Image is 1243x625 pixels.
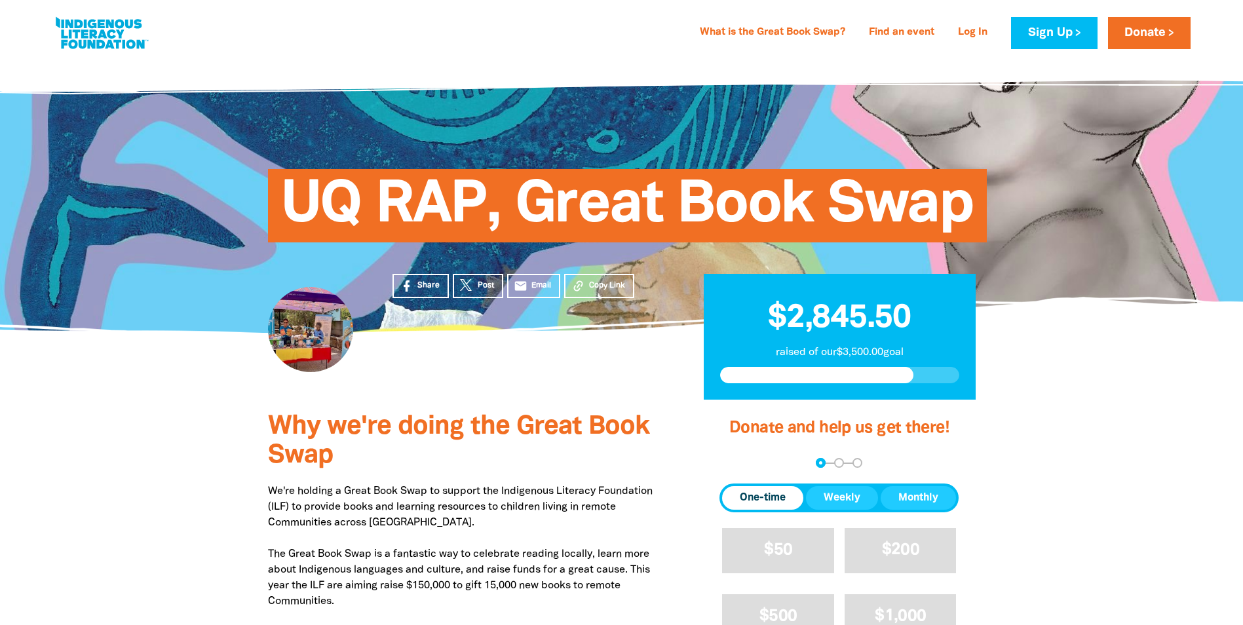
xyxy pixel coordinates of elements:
span: Donate and help us get there! [729,421,949,436]
span: Weekly [824,490,860,506]
button: Navigate to step 3 of 3 to enter your payment details [852,458,862,468]
span: $2,845.50 [768,303,911,333]
button: Navigate to step 1 of 3 to enter your donation amount [816,458,826,468]
button: Weekly [806,486,878,510]
a: Donate [1108,17,1191,49]
span: Why we're doing the Great Book Swap [268,415,649,468]
span: $50 [764,542,792,558]
button: Navigate to step 2 of 3 to enter your details [834,458,844,468]
a: emailEmail [507,274,561,298]
span: $1,000 [875,609,926,624]
button: $50 [722,528,834,573]
span: One-time [740,490,786,506]
a: What is the Great Book Swap? [692,22,853,43]
span: Share [417,280,440,292]
a: Share [392,274,449,298]
i: email [514,279,527,293]
div: Donation frequency [719,483,959,512]
button: One-time [722,486,803,510]
a: Log In [950,22,995,43]
button: Monthly [881,486,956,510]
span: $200 [882,542,919,558]
a: Post [453,274,503,298]
a: Find an event [861,22,942,43]
span: Post [478,280,494,292]
span: UQ RAP, Great Book Swap [281,179,974,242]
span: $500 [759,609,797,624]
button: Copy Link [564,274,634,298]
span: Copy Link [589,280,625,292]
span: Monthly [898,490,938,506]
a: Sign Up [1011,17,1097,49]
span: Email [531,280,551,292]
button: $200 [845,528,957,573]
p: raised of our $3,500.00 goal [720,345,959,360]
